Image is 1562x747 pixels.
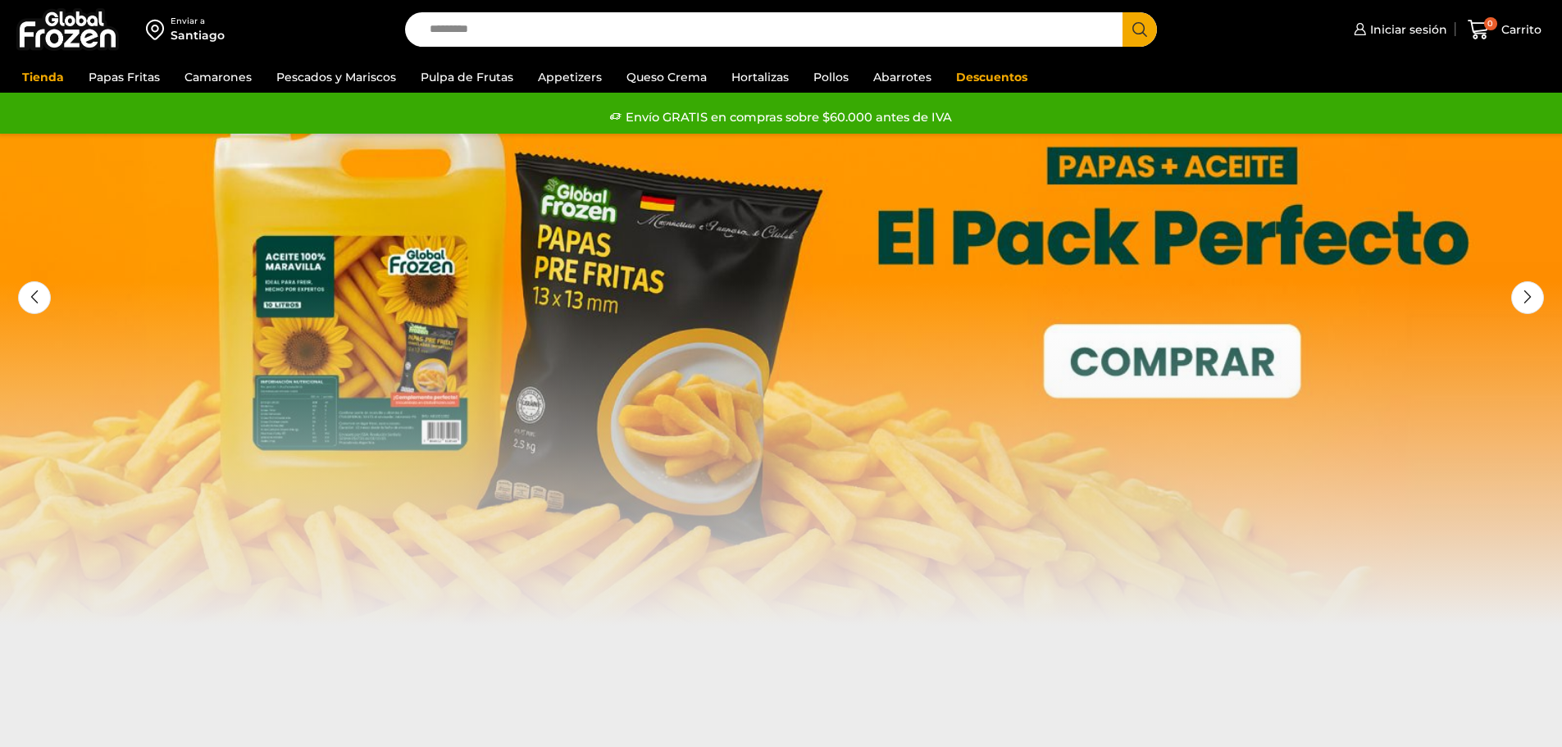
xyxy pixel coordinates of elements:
[723,61,797,93] a: Hortalizas
[412,61,521,93] a: Pulpa de Frutas
[171,27,225,43] div: Santiago
[268,61,404,93] a: Pescados y Mariscos
[14,61,72,93] a: Tienda
[1350,13,1447,46] a: Iniciar sesión
[1366,21,1447,38] span: Iniciar sesión
[530,61,610,93] a: Appetizers
[1497,21,1542,38] span: Carrito
[805,61,857,93] a: Pollos
[176,61,260,93] a: Camarones
[948,61,1036,93] a: Descuentos
[865,61,940,93] a: Abarrotes
[1123,12,1157,47] button: Search button
[171,16,225,27] div: Enviar a
[618,61,715,93] a: Queso Crema
[1484,17,1497,30] span: 0
[1464,11,1546,49] a: 0 Carrito
[146,16,171,43] img: address-field-icon.svg
[80,61,168,93] a: Papas Fritas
